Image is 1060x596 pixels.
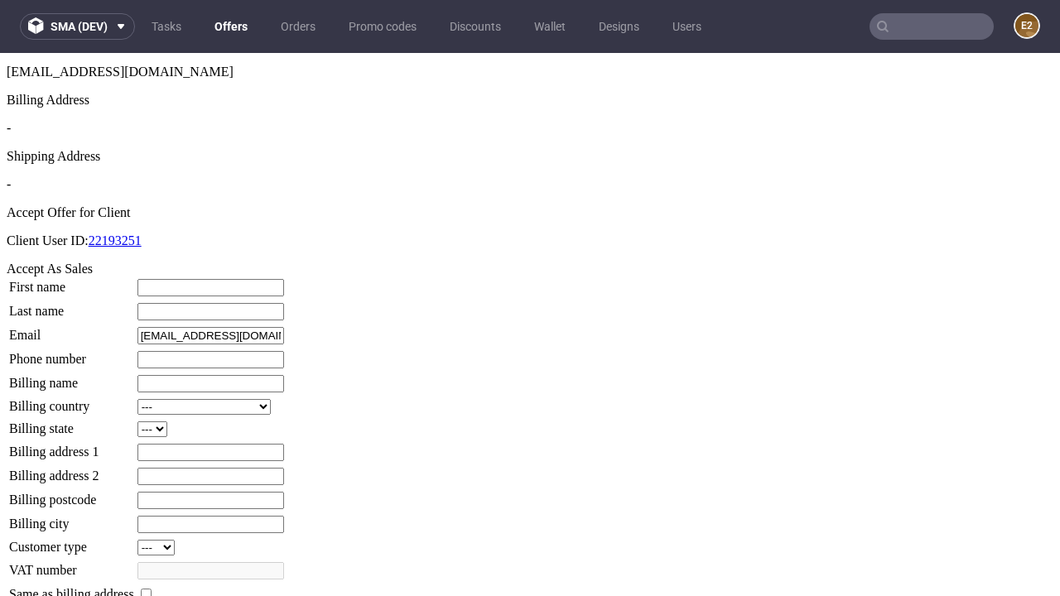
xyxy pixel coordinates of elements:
[7,96,1053,111] div: Shipping Address
[524,13,576,40] a: Wallet
[89,180,142,195] a: 22193251
[7,68,11,82] span: -
[662,13,711,40] a: Users
[8,321,135,340] td: Billing name
[271,13,325,40] a: Orders
[7,40,1053,55] div: Billing Address
[8,345,135,363] td: Billing country
[8,273,135,292] td: Email
[20,13,135,40] button: sma (dev)
[8,368,135,385] td: Billing state
[589,13,649,40] a: Designs
[8,390,135,409] td: Billing address 1
[8,532,135,550] td: Same as billing address
[8,462,135,481] td: Billing city
[8,438,135,457] td: Billing postcode
[51,21,108,32] span: sma (dev)
[7,152,1053,167] div: Accept Offer for Client
[142,13,191,40] a: Tasks
[8,297,135,316] td: Phone number
[7,124,11,138] span: -
[7,209,1053,223] div: Accept As Sales
[8,225,135,244] td: First name
[7,12,234,26] span: [EMAIL_ADDRESS][DOMAIN_NAME]
[8,249,135,268] td: Last name
[339,13,426,40] a: Promo codes
[440,13,511,40] a: Discounts
[1015,14,1038,37] figcaption: e2
[7,180,1053,195] p: Client User ID:
[205,13,258,40] a: Offers
[8,414,135,433] td: Billing address 2
[8,486,135,503] td: Customer type
[8,508,135,527] td: VAT number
